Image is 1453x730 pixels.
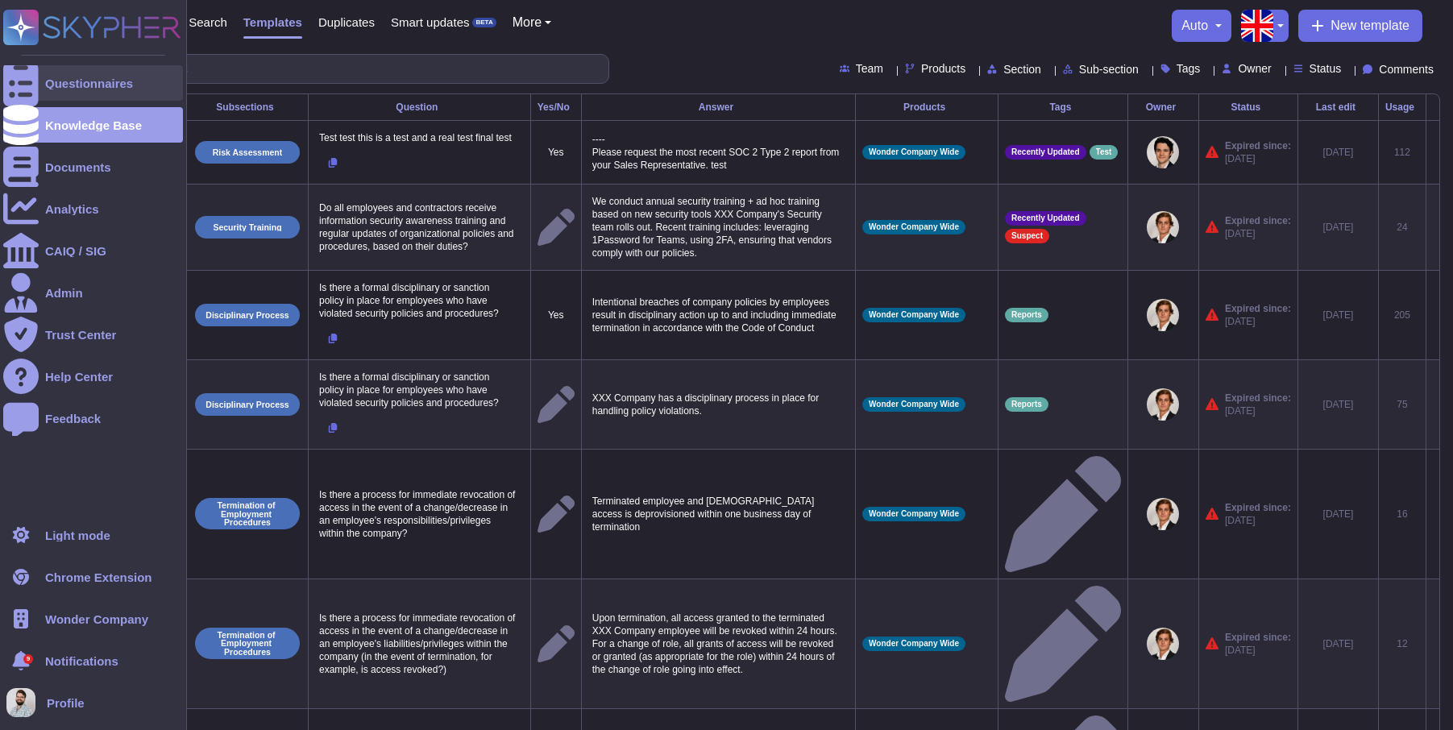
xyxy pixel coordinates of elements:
[1305,398,1372,411] div: [DATE]
[1206,102,1291,112] div: Status
[513,16,542,29] span: More
[1238,63,1271,74] span: Owner
[1241,10,1273,42] img: en
[318,16,375,28] span: Duplicates
[1225,404,1291,417] span: [DATE]
[189,16,227,28] span: Search
[1147,628,1179,660] img: user
[538,102,575,112] div: Yes/No
[205,311,289,320] p: Disciplinary Process
[1305,221,1372,234] div: [DATE]
[45,245,106,257] div: CAIQ / SIG
[45,613,148,625] span: Wonder Company
[391,16,470,28] span: Smart updates
[1011,400,1042,409] span: Reports
[3,317,183,352] a: Trust Center
[201,501,294,527] p: Termination of Employment Procedures
[3,400,183,436] a: Feedback
[315,277,524,324] p: Is there a formal disciplinary or sanction policy in place for employees who have violated securi...
[45,571,152,583] div: Chrome Extension
[45,529,110,541] div: Light mode
[3,275,183,310] a: Admin
[1298,10,1422,42] button: New template
[213,148,283,157] p: Risk Assessment
[1385,508,1419,521] div: 16
[45,413,101,425] div: Feedback
[315,367,524,413] p: Is there a formal disciplinary or sanction policy in place for employees who have violated securi...
[1147,211,1179,243] img: user
[3,685,47,720] button: user
[1385,102,1419,112] div: Usage
[1079,64,1139,75] span: Sub-section
[315,484,524,544] p: Is there a process for immediate revocation of access in the event of a change/decrease in an emp...
[1225,631,1291,644] span: Expired since:
[45,655,118,667] span: Notifications
[1225,644,1291,657] span: [DATE]
[1331,19,1409,32] span: New template
[1003,64,1041,75] span: Section
[1385,398,1419,411] div: 75
[513,16,552,29] button: More
[1225,392,1291,404] span: Expired since:
[315,197,524,257] p: Do all employees and contractors receive information security awareness training and regular upda...
[3,65,183,101] a: Questionnaires
[3,149,183,185] a: Documents
[1011,311,1042,319] span: Reports
[3,107,183,143] a: Knowledge Base
[1305,309,1372,321] div: [DATE]
[1147,498,1179,530] img: user
[588,491,849,537] p: Terminated employee and [DEMOGRAPHIC_DATA] access is deprovisioned within one business day of ter...
[45,119,142,131] div: Knowledge Base
[193,102,301,112] div: Subsections
[588,129,849,176] p: ---- Please request the most recent SOC 2 Type 2 report from your Sales Representative. test
[1011,232,1043,240] span: Suspect
[64,55,608,83] input: Search by keywords
[869,640,959,648] span: Wonder Company Wide
[3,559,183,595] a: Chrome Extension
[201,631,294,657] p: Termination of Employment Procedures
[45,203,99,215] div: Analytics
[1379,64,1434,75] span: Comments
[1225,501,1291,514] span: Expired since:
[1225,302,1291,315] span: Expired since:
[1177,63,1201,74] span: Tags
[856,63,883,74] span: Team
[1310,63,1342,74] span: Status
[1305,146,1372,159] div: [DATE]
[1005,102,1121,112] div: Tags
[1147,388,1179,421] img: user
[1147,299,1179,331] img: user
[588,388,849,421] p: XXX Company has a disciplinary process in place for handling policy violations.
[23,654,33,664] div: 9
[1225,139,1291,152] span: Expired since:
[6,688,35,717] img: user
[243,16,302,28] span: Templates
[1385,146,1419,159] div: 112
[1225,315,1291,328] span: [DATE]
[45,287,83,299] div: Admin
[588,608,849,680] p: Upon termination, all access granted to the terminated XXX Company employee will be revoked withi...
[869,400,959,409] span: Wonder Company Wide
[472,18,496,27] div: BETA
[862,102,991,112] div: Products
[1225,152,1291,165] span: [DATE]
[1225,514,1291,527] span: [DATE]
[588,191,849,263] p: We conduct annual security training + ad hoc training based on new security tools XXX Company's S...
[315,608,524,680] p: Is there a process for immediate revocation of access in the event of a change/decrease in an emp...
[1135,102,1192,112] div: Owner
[205,400,289,409] p: Disciplinary Process
[1011,148,1079,156] span: Recently Updated
[1011,214,1079,222] span: Recently Updated
[588,292,849,338] p: Intentional breaches of company policies by employees result in disciplinary action up to and inc...
[1225,227,1291,240] span: [DATE]
[538,309,575,321] p: Yes
[538,146,575,159] p: Yes
[1305,102,1372,112] div: Last edit
[1181,19,1222,32] button: auto
[1385,309,1419,321] div: 205
[315,102,524,112] div: Question
[1305,637,1372,650] div: [DATE]
[1305,508,1372,521] div: [DATE]
[45,77,133,89] div: Questionnaires
[3,359,183,394] a: Help Center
